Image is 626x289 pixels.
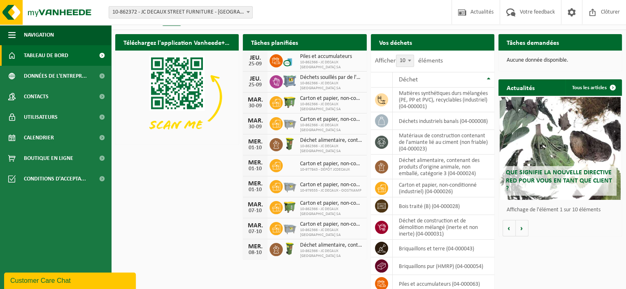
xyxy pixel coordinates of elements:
span: Calendrier [24,127,54,148]
td: déchets industriels banals (04-000008) [393,112,494,130]
button: Vorige [503,220,516,236]
img: WB-2500-GAL-GY-01 [283,179,297,193]
div: 07-10 [247,208,263,214]
iframe: chat widget [4,271,137,289]
span: Déchet alimentaire, contenant des produits d'origine animale, non emballé, catég... [300,137,362,144]
span: Utilisateurs [24,107,58,127]
td: matériaux de construction contenant de l'amiante lié au ciment (non friable) (04-000023) [393,130,494,155]
td: matières synthétiques durs mélangées (PE, PP et PVC), recyclables (industriel) (04-000001) [393,88,494,112]
div: 01-10 [247,187,263,193]
div: JEU. [247,55,263,61]
a: Que signifie la nouvelle directive RED pour vous en tant que client ? [500,97,621,200]
span: 10-862366 - JC DECAUX [GEOGRAPHIC_DATA] SA [300,102,362,112]
img: WB-1100-HPE-GN-50 [283,200,297,214]
div: 30-09 [247,124,263,130]
span: 10-862366 - JC DECAUX [GEOGRAPHIC_DATA] SA [300,228,362,238]
div: 30-09 [247,103,263,109]
td: carton et papier, non-conditionné (industriel) (04-000026) [393,179,494,197]
span: 10-979555 - JC DECAUX - OOSTKAMP [300,188,362,193]
h2: Tâches planifiées [243,34,306,50]
span: Tableau de bord [24,45,68,66]
span: Conditions d'accepta... [24,169,86,189]
div: 07-10 [247,229,263,235]
div: 25-09 [247,61,263,67]
h2: Téléchargez l'application Vanheede+ maintenant! [115,34,239,50]
td: briquaillons pur (HMRP) (04-000054) [393,257,494,275]
span: 10-862366 - JC DECAUX [GEOGRAPHIC_DATA] SA [300,81,362,91]
button: Volgende [516,220,528,236]
img: WB-2500-GAL-GY-01 [283,116,297,130]
p: Aucune donnée disponible. [507,58,614,63]
span: Données de l'entrepr... [24,66,87,86]
span: 10-862372 - JC DECAUX STREET FURNITURE - BRUXELLES [109,7,252,18]
img: WB-0060-HPE-GN-51 [283,242,297,256]
span: Contacts [24,86,49,107]
div: MER. [247,180,263,187]
span: Carton et papier, non-conditionné (industriel) [300,200,362,207]
span: 10-862366 - JC DECAUX [GEOGRAPHIC_DATA] SA [300,144,362,154]
span: 10-862366 - JC DECAUX [GEOGRAPHIC_DATA] SA [300,123,362,133]
img: WB-1100-HPE-GN-50 [283,95,297,109]
div: MAR. [247,118,263,124]
img: PB-AP-0800-MET-02-01 [283,74,297,88]
div: 08-10 [247,250,263,256]
td: bois traité (B) (04-000028) [393,197,494,215]
td: déchet de construction et de démolition mélangé (inerte et non inerte) (04-000031) [393,215,494,240]
span: Boutique en ligne [24,148,73,169]
span: Carton et papier, non-conditionné (industriel) [300,221,362,228]
span: Carton et papier, non-conditionné (industriel) [300,182,362,188]
h2: Actualités [498,79,543,95]
span: Carton et papier, non-conditionné (industriel) [300,95,362,102]
td: briquaillons et terre (04-000043) [393,240,494,257]
img: LP-OT-00060-CU [283,53,297,67]
div: MAR. [247,222,263,229]
span: 10 [396,55,414,67]
p: Affichage de l'élément 1 sur 10 éléments [507,207,618,213]
td: déchet alimentaire, contenant des produits d'origine animale, non emballé, catégorie 3 (04-000024) [393,155,494,179]
span: 10-862366 - JC DECAUX [GEOGRAPHIC_DATA] SA [300,60,362,70]
img: WB-2500-GAL-GY-01 [283,221,297,235]
span: Piles et accumulateurs [300,53,362,60]
div: 01-10 [247,166,263,172]
h2: Tâches demandées [498,34,567,50]
div: MAR. [247,201,263,208]
span: Déchets souillés par de l'huile [300,74,362,81]
span: Déchet [399,76,418,83]
div: MER. [247,139,263,145]
span: 10 [396,55,414,67]
span: 10-977843 - DÉPÔT JCDECAUX [300,167,362,172]
label: Afficher éléments [375,58,443,64]
div: JEU. [247,76,263,82]
div: 25-09 [247,82,263,88]
span: Que signifie la nouvelle directive RED pour vous en tant que client ? [506,169,612,192]
span: Carton et papier, non-conditionné (industriel) [300,116,362,123]
span: 10-862372 - JC DECAUX STREET FURNITURE - BRUXELLES [109,6,253,18]
a: Tous les articles [565,79,621,96]
span: Déchet alimentaire, contenant des produits d'origine animale, non emballé, catég... [300,242,362,249]
div: MER. [247,243,263,250]
div: MER. [247,160,263,166]
span: Navigation [24,25,54,45]
span: 10-862366 - JC DECAUX [GEOGRAPHIC_DATA] SA [300,207,362,217]
span: 10-862366 - JC DECAUX [GEOGRAPHIC_DATA] SA [300,249,362,259]
span: Carton et papier, non-conditionné (industriel) [300,161,362,167]
div: MAR. [247,97,263,103]
div: 01-10 [247,145,263,151]
img: Download de VHEPlus App [115,51,239,143]
img: WB-0060-HPE-GN-51 [283,137,297,151]
h2: Vos déchets [371,34,420,50]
